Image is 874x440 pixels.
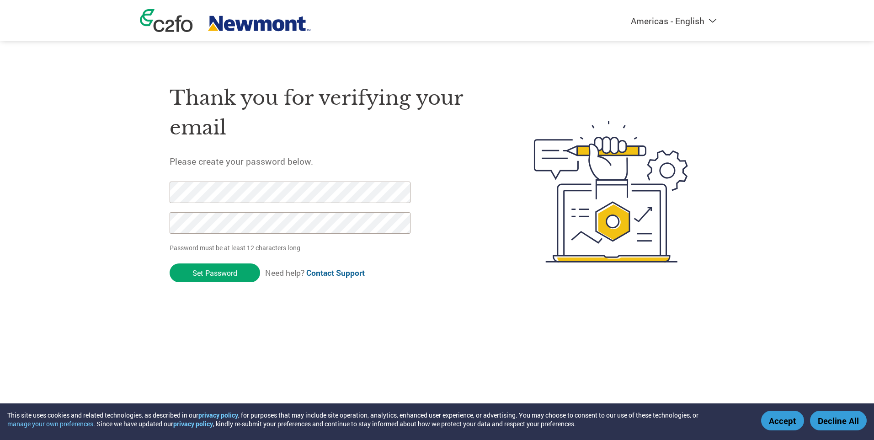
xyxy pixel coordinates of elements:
img: c2fo logo [140,9,193,32]
button: Decline All [810,411,867,430]
span: Need help? [265,268,365,278]
a: privacy policy [198,411,238,419]
h1: Thank you for verifying your email [170,83,490,142]
div: This site uses cookies and related technologies, as described in our , for purposes that may incl... [7,411,748,428]
button: Accept [761,411,804,430]
button: manage your own preferences [7,419,93,428]
input: Set Password [170,263,260,282]
a: privacy policy [173,419,213,428]
p: Password must be at least 12 characters long [170,243,414,252]
h5: Please create your password below. [170,156,490,167]
img: create-password [517,70,705,313]
img: Newmont [207,15,311,32]
a: Contact Support [306,268,365,278]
